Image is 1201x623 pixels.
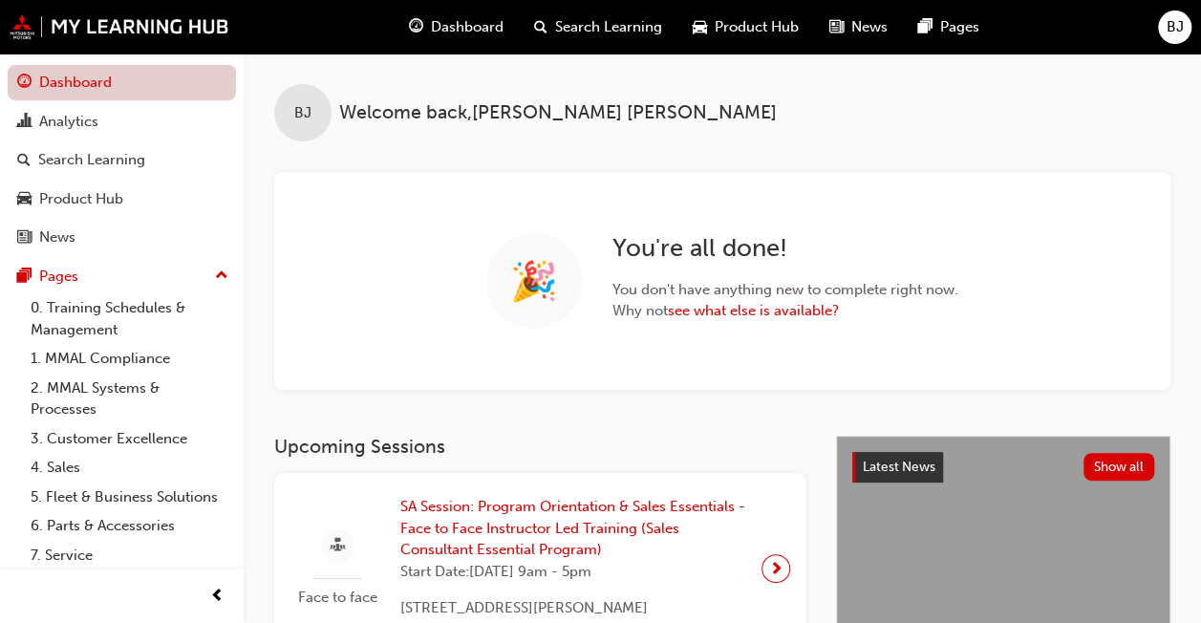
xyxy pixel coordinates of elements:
[8,259,236,294] button: Pages
[17,152,31,169] span: search-icon
[17,229,32,247] span: news-icon
[39,226,75,248] div: News
[400,597,746,619] span: [STREET_ADDRESS][PERSON_NAME]
[8,182,236,217] a: Product Hub
[612,279,958,301] span: You don ' t have anything new to complete right now.
[38,149,145,171] div: Search Learning
[400,496,746,561] span: SA Session: Program Orientation & Sales Essentials - Face to Face Instructor Led Training (Sales ...
[23,453,236,483] a: 4. Sales
[677,8,814,47] a: car-iconProduct Hub
[274,436,805,458] h3: Upcoming Sessions
[23,344,236,374] a: 1. MMAL Compliance
[555,16,662,38] span: Search Learning
[23,293,236,344] a: 0. Training Schedules & Management
[940,16,979,38] span: Pages
[17,75,32,92] span: guage-icon
[23,424,236,454] a: 3. Customer Excellence
[814,8,903,47] a: news-iconNews
[8,61,236,259] button: DashboardAnalyticsSearch LearningProduct HubNews
[39,188,123,210] div: Product Hub
[829,15,844,39] span: news-icon
[863,459,935,475] span: Latest News
[39,111,98,133] div: Analytics
[612,300,958,322] span: Why not
[10,14,229,39] img: mmal
[612,233,958,264] h2: You ' re all done!
[8,142,236,178] a: Search Learning
[331,534,345,558] span: sessionType_FACE_TO_FACE-icon
[23,511,236,541] a: 6. Parts & Accessories
[8,104,236,140] a: Analytics
[39,266,78,288] div: Pages
[17,191,32,208] span: car-icon
[17,114,32,131] span: chart-icon
[8,65,236,100] a: Dashboard
[851,16,888,38] span: News
[400,561,746,583] span: Start Date: [DATE] 9am - 5pm
[534,15,547,39] span: search-icon
[290,587,385,609] span: Face to face
[23,374,236,424] a: 2. MMAL Systems & Processes
[510,270,558,292] span: 🎉
[715,16,799,38] span: Product Hub
[210,585,225,609] span: prev-icon
[918,15,933,39] span: pages-icon
[852,452,1154,483] a: Latest NewsShow all
[693,15,707,39] span: car-icon
[1083,453,1155,481] button: Show all
[23,483,236,512] a: 5. Fleet & Business Solutions
[294,102,311,124] span: BJ
[394,8,519,47] a: guage-iconDashboard
[769,555,783,582] span: next-icon
[409,15,423,39] span: guage-icon
[1167,16,1184,38] span: BJ
[339,102,777,124] span: Welcome back , [PERSON_NAME] [PERSON_NAME]
[23,541,236,570] a: 7. Service
[8,220,236,255] a: News
[903,8,995,47] a: pages-iconPages
[17,269,32,286] span: pages-icon
[668,302,839,319] a: see what else is available?
[519,8,677,47] a: search-iconSearch Learning
[431,16,504,38] span: Dashboard
[215,264,228,289] span: up-icon
[1158,11,1191,44] button: BJ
